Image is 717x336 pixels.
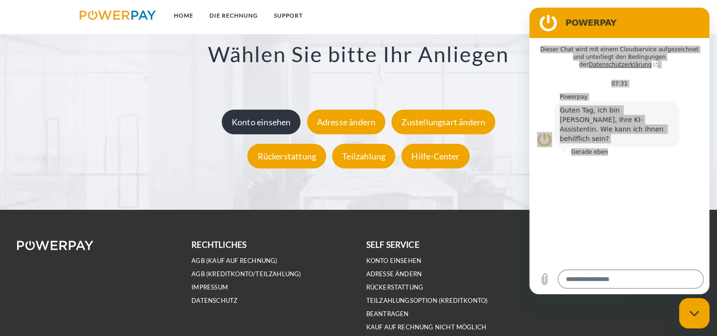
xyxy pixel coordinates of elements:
[366,257,422,265] a: Konto einsehen
[219,117,303,127] a: Konto einsehen
[191,240,246,250] b: rechtliches
[266,7,311,24] a: SUPPORT
[191,297,237,305] a: DATENSCHUTZ
[245,151,328,161] a: Rückerstattung
[305,117,388,127] a: Adresse ändern
[529,8,709,294] iframe: Messaging-Fenster
[389,117,498,127] a: Zustellungsart ändern
[191,270,301,278] a: AGB (Kreditkonto/Teilzahlung)
[222,110,301,134] div: Konto einsehen
[401,144,469,168] div: Hilfe-Center
[366,323,487,331] a: Kauf auf Rechnung nicht möglich
[391,110,495,134] div: Zustellungsart ändern
[48,41,670,67] h3: Wählen Sie bitte Ihr Anliegen
[679,298,709,328] iframe: Schaltfläche zum Öffnen des Messaging-Fensters; Konversation läuft
[191,283,228,291] a: IMPRESSUM
[366,297,488,318] a: Teilzahlungsoption (KREDITKONTO) beantragen
[307,110,386,134] div: Adresse ändern
[589,7,618,24] a: agb
[366,283,424,291] a: Rückerstattung
[80,10,156,20] img: logo-powerpay.svg
[366,240,419,250] b: self service
[366,270,422,278] a: Adresse ändern
[332,144,395,168] div: Teilzahlung
[247,144,326,168] div: Rückerstattung
[399,151,472,161] a: Hilfe-Center
[201,7,266,24] a: DIE RECHNUNG
[17,241,93,250] img: logo-powerpay-white.svg
[330,151,398,161] a: Teilzahlung
[166,7,201,24] a: Home
[191,257,277,265] a: AGB (Kauf auf Rechnung)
